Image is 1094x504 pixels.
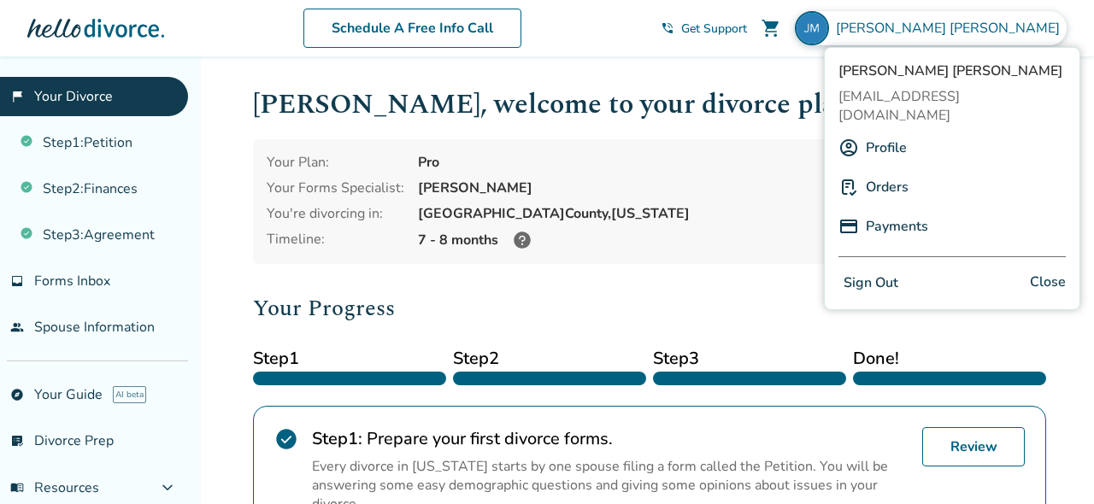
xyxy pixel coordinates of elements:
div: 7 - 8 months [418,230,1032,250]
a: Profile [866,132,907,164]
span: expand_more [157,478,178,498]
div: [GEOGRAPHIC_DATA] County, [US_STATE] [418,204,1032,223]
a: Schedule A Free Info Call [303,9,521,48]
span: shopping_cart [761,18,781,38]
span: Close [1030,271,1066,296]
span: menu_book [10,481,24,495]
span: Resources [10,478,99,497]
img: A [838,138,859,158]
h2: Your Progress [253,291,1046,325]
div: Pro [418,153,1032,172]
a: Orders [866,171,909,203]
button: Sign Out [838,271,903,296]
img: P [838,216,859,237]
a: Payments [866,210,928,243]
h2: Prepare your first divorce forms. [312,427,909,450]
div: Timeline: [267,230,404,250]
div: You're divorcing in: [267,204,404,223]
span: check_circle [274,427,298,451]
div: Your Forms Specialist: [267,179,404,197]
a: phone_in_talkGet Support [661,21,747,37]
span: Step 1 [253,346,446,372]
span: AI beta [113,386,146,403]
div: [PERSON_NAME] [418,179,1032,197]
span: Done! [853,346,1046,372]
span: explore [10,388,24,401]
h1: [PERSON_NAME] , welcome to your divorce platform. [253,84,1046,126]
div: Your Plan: [267,153,404,172]
span: inbox [10,274,24,288]
span: Get Support [681,21,747,37]
span: [EMAIL_ADDRESS][DOMAIN_NAME] [838,87,1066,125]
span: [PERSON_NAME] [PERSON_NAME] [836,19,1067,38]
span: Step 2 [453,346,646,372]
img: jenna4reading@sbcglobal.net [795,11,829,45]
span: [PERSON_NAME] [PERSON_NAME] [838,62,1066,80]
iframe: Chat Widget [1009,422,1094,504]
a: Review [922,427,1025,466]
img: P [838,177,859,197]
span: Forms Inbox [34,272,110,290]
span: phone_in_talk [661,21,674,35]
span: flag_2 [10,90,24,103]
span: Step 3 [653,346,846,372]
span: people [10,320,24,334]
span: list_alt_check [10,434,24,448]
strong: Step 1 : [312,427,362,450]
